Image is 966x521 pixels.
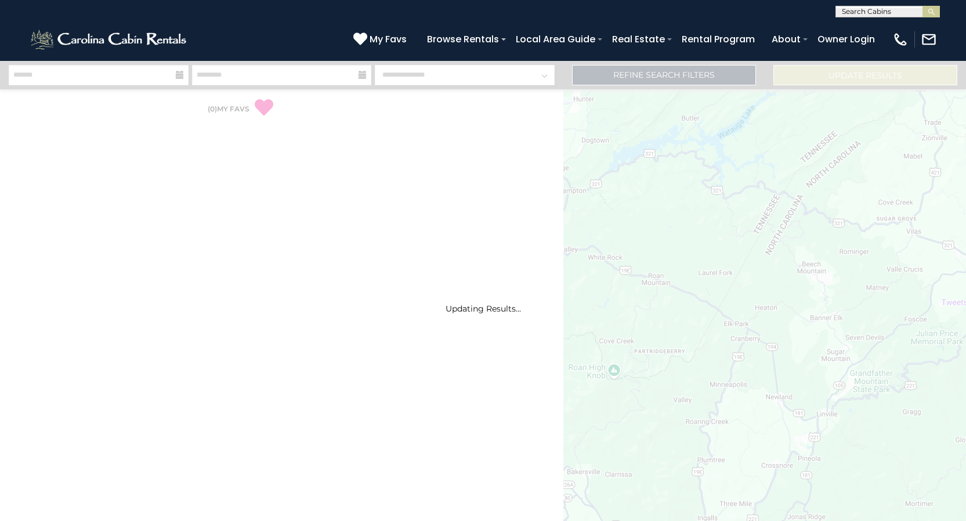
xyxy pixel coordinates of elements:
[812,29,881,49] a: Owner Login
[353,32,410,47] a: My Favs
[421,29,505,49] a: Browse Rentals
[29,28,190,51] img: White-1-2.png
[370,32,407,46] span: My Favs
[606,29,671,49] a: Real Estate
[766,29,806,49] a: About
[510,29,601,49] a: Local Area Guide
[892,31,909,48] img: phone-regular-white.png
[921,31,937,48] img: mail-regular-white.png
[676,29,761,49] a: Rental Program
